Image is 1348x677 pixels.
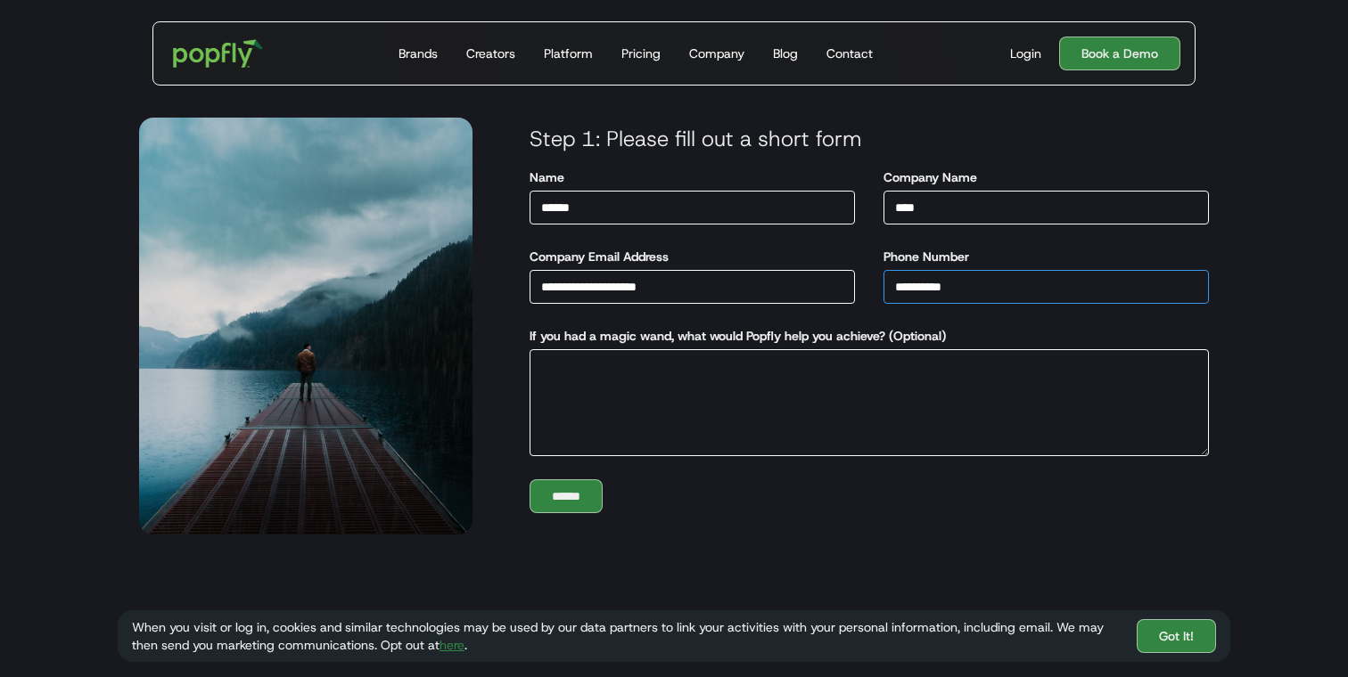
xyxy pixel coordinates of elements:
[1003,45,1048,62] a: Login
[466,45,515,62] div: Creators
[1059,37,1180,70] a: Book a Demo
[459,22,522,85] a: Creators
[530,248,669,265] label: Company Email Address
[1137,619,1216,653] a: Got It!
[773,45,798,62] div: Blog
[1010,45,1041,62] div: Login
[391,22,445,85] a: Brands
[621,45,661,62] div: Pricing
[884,248,969,265] label: Phone Number
[537,22,600,85] a: Platform
[884,168,977,186] label: Company Name
[473,126,1223,513] form: Demo Form - Main Conversion
[515,126,1223,152] h3: Step 1: Please fill out a short form
[826,45,873,62] div: Contact
[132,618,1122,654] div: When you visit or log in, cookies and similar technologies may be used by our data partners to li...
[440,637,464,653] a: here
[766,22,805,85] a: Blog
[614,22,668,85] a: Pricing
[530,327,946,345] label: If you had a magic wand, what would Popfly help you achieve? (Optional)
[819,22,880,85] a: Contact
[530,168,564,186] label: Name
[689,45,744,62] div: Company
[544,45,593,62] div: Platform
[399,45,438,62] div: Brands
[682,22,752,85] a: Company
[160,27,275,80] a: home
